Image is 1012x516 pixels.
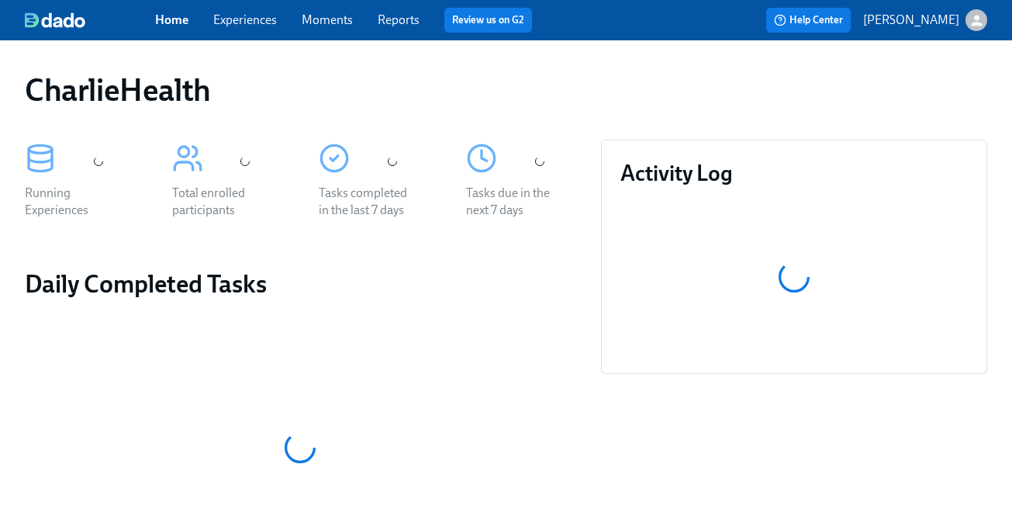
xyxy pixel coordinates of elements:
div: Tasks completed in the last 7 days [319,185,418,219]
img: dado [25,12,85,28]
a: Experiences [213,12,277,27]
div: Total enrolled participants [172,185,271,219]
a: Home [155,12,188,27]
button: [PERSON_NAME] [863,9,987,31]
a: dado [25,12,155,28]
h1: CharlieHealth [25,71,211,109]
a: Reports [378,12,420,27]
div: Tasks due in the next 7 days [466,185,565,219]
h2: Daily Completed Tasks [25,268,576,300]
button: Help Center [766,8,851,33]
span: Help Center [774,12,843,28]
a: Review us on G2 [452,12,524,28]
div: Running Experiences [25,185,124,219]
a: Moments [302,12,353,27]
h3: Activity Log [620,159,968,187]
p: [PERSON_NAME] [863,12,959,29]
button: Review us on G2 [444,8,532,33]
